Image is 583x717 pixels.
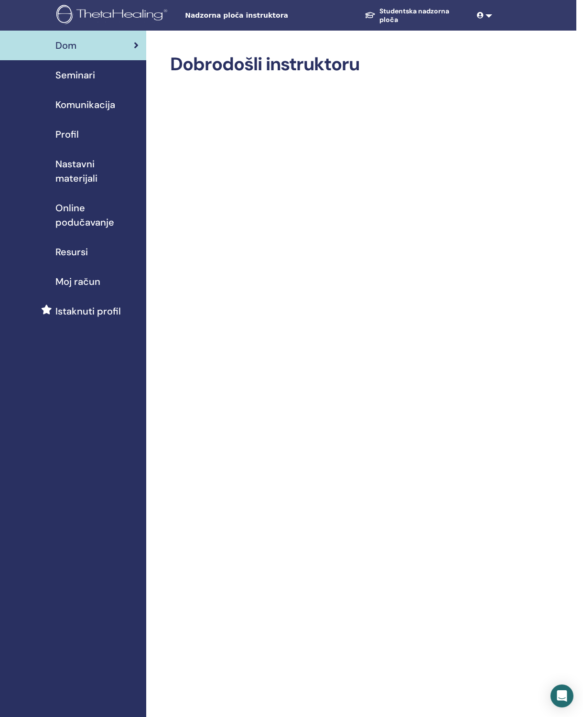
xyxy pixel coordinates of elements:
span: Nadzorna ploča instruktora [185,11,328,21]
div: Open Intercom Messenger [551,684,573,707]
span: Dom [55,38,76,53]
span: Moj račun [55,274,100,289]
span: Seminari [55,68,95,82]
h2: Dobrodošli instruktoru [170,54,497,76]
span: Komunikacija [55,98,115,112]
span: Resursi [55,245,88,259]
a: Studentska nadzorna ploča [357,2,473,29]
img: graduation-cap-white.svg [365,11,376,19]
span: Nastavni materijali [55,157,139,185]
span: Profil [55,127,79,141]
span: Online podučavanje [55,201,139,229]
span: Istaknuti profil [55,304,121,318]
img: logo.png [56,5,171,26]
